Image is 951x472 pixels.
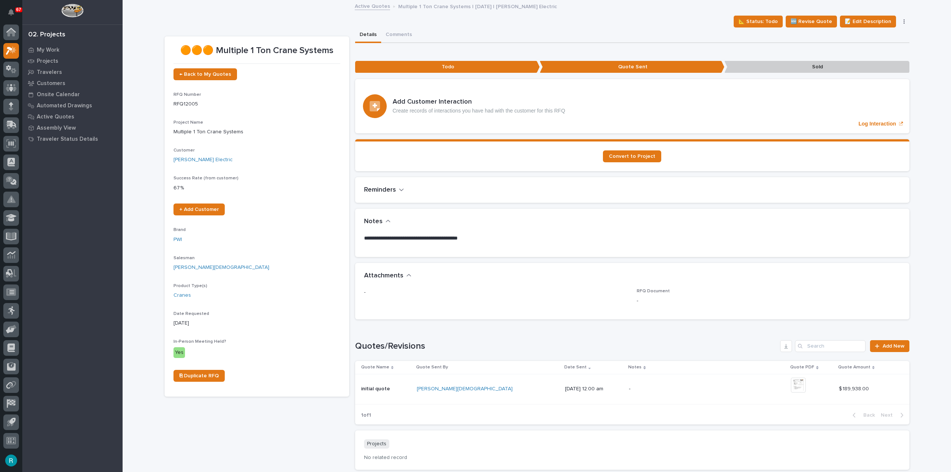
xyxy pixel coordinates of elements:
span: RFQ Number [173,92,201,97]
a: [PERSON_NAME] Electric [173,156,233,164]
a: Projects [22,55,123,66]
button: Back [847,412,878,419]
span: ⎘ Duplicate RFQ [179,373,219,378]
a: Cranes [173,292,191,299]
h2: Reminders [364,186,396,194]
span: 📝 Edit Description [845,17,891,26]
p: Customers [37,80,65,87]
a: Active Quotes [22,111,123,122]
p: - [637,297,900,305]
a: PWI [173,236,182,244]
div: Notifications67 [9,9,19,21]
p: [DATE] [173,319,340,327]
p: Travelers [37,69,62,76]
input: Search [795,340,866,352]
span: 🆕 Revise Quote [791,17,832,26]
p: Notes [628,363,642,371]
a: Automated Drawings [22,100,123,111]
a: Log Interaction [355,79,909,133]
span: In-Person Meeting Held? [173,339,226,344]
button: Attachments [364,272,412,280]
a: Onsite Calendar [22,89,123,100]
button: Next [878,412,909,419]
button: Notifications [3,4,19,20]
p: 🟠🟠🟠 Multiple 1 Ton Crane Systems [173,45,340,56]
span: Success Rate (from customer) [173,176,238,180]
p: Quote Sent By [416,363,448,371]
p: Automated Drawings [37,102,92,109]
a: My Work [22,44,123,55]
span: 📐 Status: Todo [739,17,778,26]
p: $ 189,938.00 [839,384,870,392]
a: Traveler Status Details [22,133,123,144]
h2: Attachments [364,272,403,280]
button: Notes [364,218,391,226]
a: Add New [870,340,909,352]
a: Customers [22,78,123,89]
div: Yes [173,347,185,358]
p: Projects [37,58,58,65]
p: Quote Name [361,363,389,371]
button: Details [355,27,381,43]
a: Convert to Project [603,150,661,162]
a: ⎘ Duplicate RFQ [173,370,225,382]
p: RFQ12005 [173,100,340,108]
button: 📐 Status: Todo [734,16,783,27]
span: Next [881,412,897,419]
button: 📝 Edit Description [840,16,896,27]
p: Todo [355,61,540,73]
span: Brand [173,228,186,232]
button: Comments [381,27,416,43]
p: Quote Amount [838,363,870,371]
p: 67 [16,7,21,12]
a: [PERSON_NAME][DEMOGRAPHIC_DATA] [417,386,513,392]
p: Multiple 1 Ton Crane Systems | [DATE] | [PERSON_NAME] Electric [398,2,557,10]
a: Assembly View [22,122,123,133]
p: No related record [364,455,900,461]
span: Date Requested [173,312,209,316]
p: Traveler Status Details [37,136,98,143]
tr: initial quoteinitial quote [PERSON_NAME][DEMOGRAPHIC_DATA] [DATE] 12:00 am-$ 189,938.00$ 189,938.00 [355,374,909,404]
span: Project Name [173,120,203,125]
h1: Quotes/Revisions [355,341,778,352]
div: 02. Projects [28,31,65,39]
a: ← Back to My Quotes [173,68,237,80]
p: - [629,386,759,392]
h3: Add Customer Interaction [393,98,565,106]
span: + Add Customer [179,207,219,212]
p: Onsite Calendar [37,91,80,98]
p: Active Quotes [37,114,74,120]
span: Customer [173,148,195,153]
a: [PERSON_NAME][DEMOGRAPHIC_DATA] [173,264,269,271]
p: 67 % [173,184,340,192]
p: initial quote [361,384,392,392]
h2: Notes [364,218,383,226]
span: Back [859,412,875,419]
p: Sold [724,61,909,73]
span: ← Back to My Quotes [179,72,231,77]
p: Create records of interactions you have had with the customer for this RFQ [393,108,565,114]
p: - [364,289,628,296]
span: Product Type(s) [173,284,207,288]
p: Assembly View [37,125,76,131]
span: Salesman [173,256,195,260]
p: Log Interaction [859,121,896,127]
p: Multiple 1 Ton Crane Systems [173,128,340,136]
button: 🆕 Revise Quote [786,16,837,27]
span: RFQ Document [637,289,670,293]
img: Workspace Logo [61,4,83,17]
p: Quote PDF [790,363,814,371]
p: 1 of 1 [355,406,377,424]
button: Reminders [364,186,404,194]
button: users-avatar [3,453,19,468]
p: Projects [364,439,389,449]
span: Convert to Project [609,154,655,159]
p: My Work [37,47,59,53]
a: + Add Customer [173,204,225,215]
p: [DATE] 12:00 am [565,386,623,392]
span: Add New [883,344,905,349]
a: Active Quotes [355,1,390,10]
a: Travelers [22,66,123,78]
p: Date Sent [564,363,587,371]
